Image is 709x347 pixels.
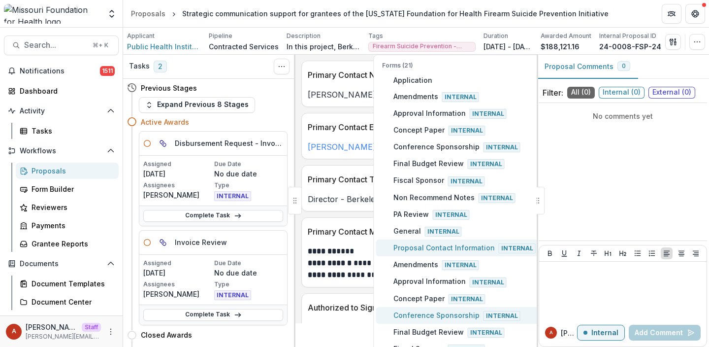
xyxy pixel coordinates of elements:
p: [PERSON_NAME] [143,190,212,200]
button: Internal [577,325,625,341]
span: INTERNAL [214,191,251,201]
span: Internal [449,126,485,136]
button: View dependent tasks [155,136,171,151]
p: Forms (21) [382,61,536,70]
p: No due date [214,268,283,278]
span: Internal [479,193,516,203]
p: $188,121.16 [541,41,580,52]
span: Internal [468,159,505,169]
div: Document Center [32,297,111,307]
button: Italicize [573,247,585,259]
button: Align Right [690,247,702,259]
a: Proposals [16,163,119,179]
span: Conference Sponsorship [393,141,536,152]
p: No due date [214,169,283,179]
p: Tags [368,32,383,40]
span: Fiscal Sponsor [393,175,536,186]
div: Dashboard [20,86,111,96]
button: Align Left [661,247,673,259]
span: 1511 [100,66,115,76]
p: Filter: [543,87,563,99]
p: [DATE] - [DATE] [483,41,533,52]
a: Public Health Institute [127,41,201,52]
p: Type [214,280,283,289]
p: Primary Contact Title [308,173,505,185]
p: Staff [82,323,101,332]
h4: Previous Stages [141,83,197,93]
a: Tasks [16,123,119,139]
img: Missouri Foundation for Health logo [4,4,101,24]
p: Contracted Services [209,41,279,52]
div: Strategic communication support for grantees of the [US_STATE] Foundation for Health Firearm Suic... [182,8,609,19]
a: Document Center [16,294,119,310]
span: Internal [483,311,520,321]
a: Dashboard [4,83,119,99]
span: External ( 0 ) [648,87,695,99]
span: Activity [20,107,103,115]
p: Due Date [214,160,283,169]
span: Internal [433,210,470,220]
div: Anna [12,328,16,335]
div: ⌘ + K [91,40,110,51]
span: Internal [442,92,479,102]
button: More [105,326,117,338]
a: Document Templates [16,276,119,292]
button: Heading 2 [617,247,629,259]
p: [DATE] [143,169,212,179]
p: Applicant [127,32,155,40]
span: Internal [448,176,485,186]
span: Proposal Contact Information [393,243,536,253]
a: Reviewers [16,199,119,215]
h5: Disbursement Request - Invoices [175,138,283,148]
span: Internal [470,278,507,287]
p: 24-0008-FSP-24 [599,41,661,52]
span: Workflows [20,147,103,155]
span: 2 [154,61,167,72]
button: Bold [544,247,556,259]
button: Toggle View Cancelled Tasks [274,59,290,74]
span: Internal [449,294,485,304]
button: Open entity switcher [105,4,119,24]
span: Amendments [393,259,536,270]
h4: Active Awards [141,117,189,127]
button: View dependent tasks [155,235,171,250]
div: Document Templates [32,278,111,289]
button: Strike [588,247,600,259]
p: Authorized to Sign Contract Name [308,302,505,313]
button: Notifications1511 [4,63,119,79]
div: Proposals [131,8,165,19]
a: Complete Task [143,210,283,222]
button: Open Workflows [4,143,119,159]
button: Proposal Comments [537,55,638,79]
a: Grantee Reports [16,236,119,252]
p: [DATE] [143,268,212,278]
span: Application [393,75,536,85]
button: Heading 1 [602,247,614,259]
p: Due Date [214,259,283,268]
span: Internal ( 0 ) [599,87,645,99]
p: Description [287,32,321,40]
p: Assigned [143,259,212,268]
span: Internal [442,260,479,270]
span: Internal [499,243,536,253]
span: Non Recommend Notes [393,192,536,203]
span: Documents [20,260,103,268]
span: Approval Information [393,108,536,119]
p: [PERSON_NAME] [308,89,524,101]
p: Assignees [143,280,212,289]
div: Proposals [32,166,111,176]
a: Form Builder [16,181,119,197]
a: Complete Task [143,309,283,321]
p: [PERSON_NAME] [26,322,78,332]
div: Form Builder [32,184,111,194]
p: Internal [591,329,618,337]
button: Open Documents [4,256,119,272]
div: Reviewers [32,202,111,212]
button: Partners [662,4,681,24]
p: In this project, Berkeley Media Studies Group (BMSG), a program of the Public Health Institute, w... [287,41,360,52]
h4: Closed Awards [141,330,192,340]
span: Internal [425,227,462,237]
p: Primary Contact Metadata [308,226,505,238]
p: Primary Contact Email [308,121,505,133]
button: Align Center [676,247,687,259]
